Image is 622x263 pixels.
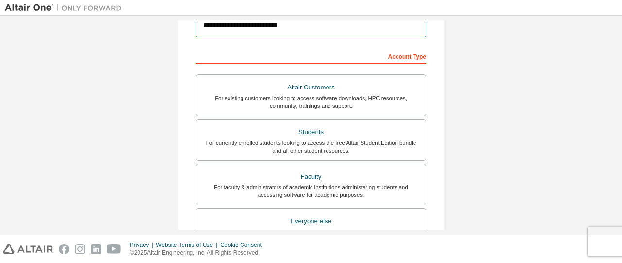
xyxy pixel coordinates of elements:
div: For existing customers looking to access software downloads, HPC resources, community, trainings ... [202,94,420,110]
div: Altair Customers [202,81,420,94]
div: Everyone else [202,214,420,228]
div: Website Terms of Use [156,241,220,249]
div: Account Type [196,48,426,64]
div: Students [202,125,420,139]
div: For individuals, businesses and everyone else looking to try Altair software and explore our prod... [202,228,420,244]
img: facebook.svg [59,244,69,254]
p: © 2025 Altair Engineering, Inc. All Rights Reserved. [130,249,268,257]
img: Altair One [5,3,126,13]
div: Faculty [202,170,420,184]
div: For faculty & administrators of academic institutions administering students and accessing softwa... [202,183,420,199]
div: Privacy [130,241,156,249]
div: Cookie Consent [220,241,267,249]
img: linkedin.svg [91,244,101,254]
img: youtube.svg [107,244,121,254]
img: instagram.svg [75,244,85,254]
img: altair_logo.svg [3,244,53,254]
div: For currently enrolled students looking to access the free Altair Student Edition bundle and all ... [202,139,420,155]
